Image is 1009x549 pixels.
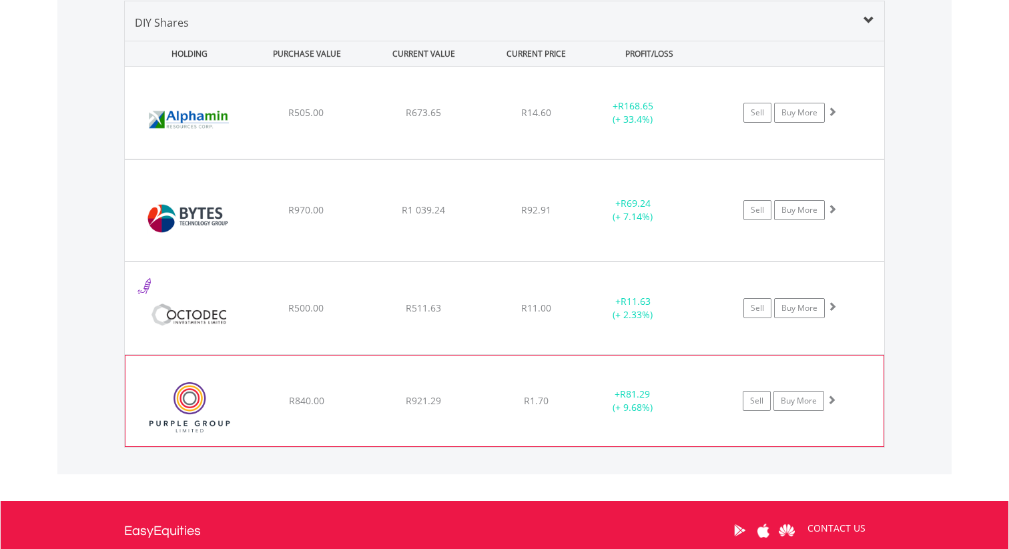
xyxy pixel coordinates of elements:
[135,15,189,30] span: DIY Shares
[250,41,364,66] div: PURCHASE VALUE
[132,372,247,443] img: EQU.ZA.PPE.png
[288,106,324,119] span: R505.00
[774,200,825,220] a: Buy More
[288,203,324,216] span: R970.00
[366,41,480,66] div: CURRENT VALUE
[583,295,683,322] div: + (+ 2.33%)
[743,200,771,220] a: Sell
[406,106,441,119] span: R673.65
[621,295,651,308] span: R11.63
[798,510,875,547] a: CONTACT US
[592,41,706,66] div: PROFIT/LOSS
[521,203,551,216] span: R92.91
[131,279,246,351] img: EQU.ZA.OCT.png
[402,203,445,216] span: R1 039.24
[773,391,824,411] a: Buy More
[131,83,246,155] img: EQU.ZA.APH.png
[406,394,441,407] span: R921.29
[288,302,324,314] span: R500.00
[483,41,589,66] div: CURRENT PRICE
[620,388,650,400] span: R81.29
[774,103,825,123] a: Buy More
[289,394,324,407] span: R840.00
[131,177,246,257] img: EQU.ZA.BYI.png
[521,106,551,119] span: R14.60
[618,99,653,112] span: R168.65
[743,103,771,123] a: Sell
[774,298,825,318] a: Buy More
[743,391,771,411] a: Sell
[583,197,683,223] div: + (+ 7.14%)
[621,197,651,209] span: R69.24
[583,99,683,126] div: + (+ 33.4%)
[125,41,247,66] div: HOLDING
[521,302,551,314] span: R11.00
[743,298,771,318] a: Sell
[524,394,549,407] span: R1.70
[583,388,683,414] div: + (+ 9.68%)
[406,302,441,314] span: R511.63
